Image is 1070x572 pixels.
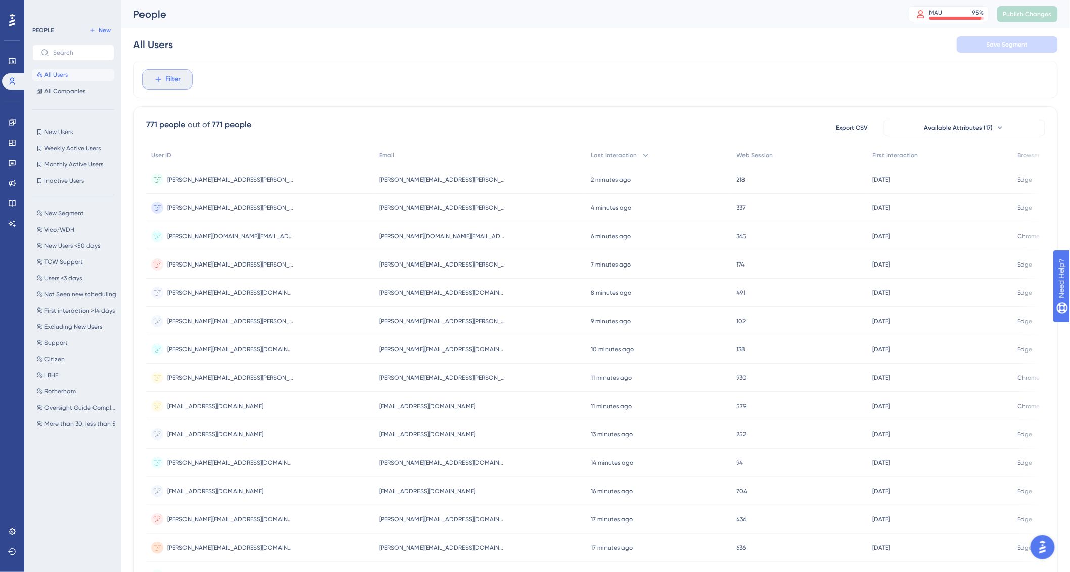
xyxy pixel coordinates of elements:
[167,317,294,325] span: [PERSON_NAME][EMAIL_ADDRESS][PERSON_NAME][DOMAIN_NAME]
[32,174,114,187] button: Inactive Users
[379,544,505,552] span: [PERSON_NAME][EMAIL_ADDRESS][DOMAIN_NAME]
[591,403,632,410] time: 11 minutes ago
[24,3,63,15] span: Need Help?
[44,177,84,185] span: Inactive Users
[737,317,746,325] span: 102
[44,128,73,136] span: New Users
[167,430,263,438] span: [EMAIL_ADDRESS][DOMAIN_NAME]
[167,175,294,184] span: [PERSON_NAME][EMAIL_ADDRESS][PERSON_NAME][DOMAIN_NAME]
[591,488,633,495] time: 16 minutes ago
[379,317,505,325] span: [PERSON_NAME][EMAIL_ADDRESS][PERSON_NAME][DOMAIN_NAME]
[737,402,747,410] span: 579
[591,233,631,240] time: 6 minutes ago
[379,260,505,269] span: [PERSON_NAME][EMAIL_ADDRESS][PERSON_NAME][DOMAIN_NAME]
[591,374,632,381] time: 11 minutes ago
[379,175,505,184] span: [PERSON_NAME][EMAIL_ADDRESS][PERSON_NAME][DOMAIN_NAME]
[737,544,746,552] span: 636
[873,289,890,296] time: [DATE]
[379,402,475,410] span: [EMAIL_ADDRESS][DOMAIN_NAME]
[737,289,746,297] span: 491
[167,289,294,297] span: [PERSON_NAME][EMAIL_ADDRESS][DOMAIN_NAME]
[737,515,747,523] span: 436
[44,387,76,395] span: Rotherham
[167,374,294,382] span: [PERSON_NAME][EMAIL_ADDRESS][PERSON_NAME][DOMAIN_NAME]
[1018,430,1033,438] span: Edge
[32,418,120,430] button: More than 30, less than 5
[379,487,475,495] span: [EMAIL_ADDRESS][DOMAIN_NAME]
[379,515,505,523] span: [PERSON_NAME][EMAIL_ADDRESS][DOMAIN_NAME]
[737,151,773,159] span: Web Session
[167,204,294,212] span: [PERSON_NAME][EMAIL_ADDRESS][PERSON_NAME][DOMAIN_NAME]
[1018,402,1040,410] span: Chrome
[873,346,890,353] time: [DATE]
[44,290,116,298] span: Not Seen new scheduling
[873,233,890,240] time: [DATE]
[827,120,877,136] button: Export CSV
[379,459,505,467] span: [PERSON_NAME][EMAIL_ADDRESS][DOMAIN_NAME]
[591,176,631,183] time: 2 minutes ago
[1018,544,1033,552] span: Edge
[32,402,120,414] button: Oversight Guide Completed
[379,151,394,159] span: Email
[1018,289,1033,297] span: Edge
[44,323,102,331] span: Excluding New Users
[167,232,294,240] span: [PERSON_NAME][DOMAIN_NAME][EMAIL_ADDRESS][PERSON_NAME][DOMAIN_NAME]
[212,119,251,131] div: 771 people
[44,144,101,152] span: Weekly Active Users
[44,306,115,315] span: First interaction >14 days
[1018,151,1040,159] span: Browser
[1003,10,1052,18] span: Publish Changes
[873,261,890,268] time: [DATE]
[44,404,116,412] span: Oversight Guide Completed
[737,459,743,467] span: 94
[167,402,263,410] span: [EMAIL_ADDRESS][DOMAIN_NAME]
[32,369,120,381] button: LBHF
[1018,515,1033,523] span: Edge
[379,345,505,354] span: [PERSON_NAME][EMAIL_ADDRESS][DOMAIN_NAME]
[32,224,120,236] button: Vico/WDH
[32,207,120,219] button: New Segment
[167,459,294,467] span: [PERSON_NAME][EMAIL_ADDRESS][DOMAIN_NAME]
[1018,487,1033,495] span: Edge
[142,69,193,90] button: Filter
[591,516,633,523] time: 17 minutes ago
[44,71,68,79] span: All Users
[133,37,173,52] div: All Users
[44,242,100,250] span: New Users <50 days
[53,49,106,56] input: Search
[32,240,120,252] button: New Users <50 days
[737,487,748,495] span: 704
[1018,232,1040,240] span: Chrome
[1018,345,1033,354] span: Edge
[44,258,83,266] span: TCW Support
[166,73,181,85] span: Filter
[133,7,883,21] div: People
[957,36,1058,53] button: Save Segment
[99,26,111,34] span: New
[32,321,120,333] button: Excluding New Users
[44,226,74,234] span: Vico/WDH
[591,431,633,438] time: 13 minutes ago
[591,151,637,159] span: Last Interaction
[167,260,294,269] span: [PERSON_NAME][EMAIL_ADDRESS][PERSON_NAME][DOMAIN_NAME]
[873,516,890,523] time: [DATE]
[379,232,505,240] span: [PERSON_NAME][DOMAIN_NAME][EMAIL_ADDRESS][PERSON_NAME][DOMAIN_NAME]
[32,26,54,34] div: PEOPLE
[987,40,1028,49] span: Save Segment
[737,260,745,269] span: 174
[32,385,120,398] button: Rotherham
[188,119,210,131] div: out of
[924,124,993,132] span: Available Attributes (17)
[167,345,294,354] span: [PERSON_NAME][EMAIL_ADDRESS][DOMAIN_NAME]
[591,318,631,325] time: 9 minutes ago
[167,487,263,495] span: [EMAIL_ADDRESS][DOMAIN_NAME]
[44,420,116,428] span: More than 30, less than 5
[873,488,890,495] time: [DATE]
[737,175,746,184] span: 218
[873,176,890,183] time: [DATE]
[32,126,114,138] button: New Users
[32,337,120,349] button: Support
[379,204,505,212] span: [PERSON_NAME][EMAIL_ADDRESS][PERSON_NAME][DOMAIN_NAME]
[873,459,890,466] time: [DATE]
[591,289,631,296] time: 8 minutes ago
